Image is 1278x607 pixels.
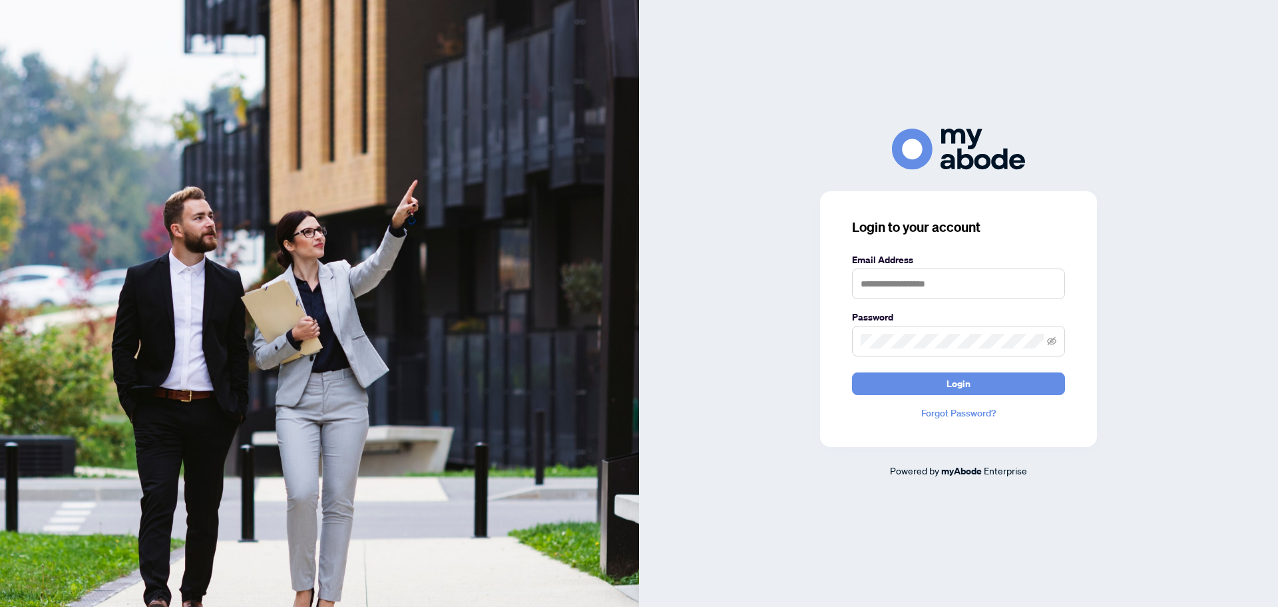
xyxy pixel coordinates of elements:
[890,464,939,476] span: Powered by
[1047,336,1056,346] span: eye-invisible
[852,253,1065,267] label: Email Address
[852,218,1065,237] h3: Login to your account
[941,464,982,478] a: myAbode
[852,372,1065,395] button: Login
[892,129,1025,169] img: ma-logo
[852,406,1065,420] a: Forgot Password?
[984,464,1027,476] span: Enterprise
[947,373,970,394] span: Login
[852,310,1065,324] label: Password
